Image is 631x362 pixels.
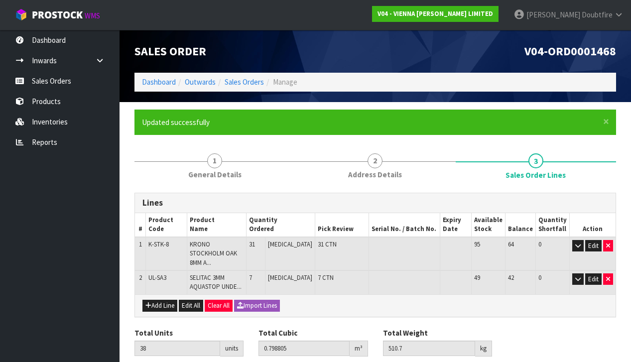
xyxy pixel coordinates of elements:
[190,240,237,267] span: KRONO STOCKHOLM OAK 8MM A...
[134,43,206,59] span: Sales Order
[234,300,280,312] button: Import Lines
[188,169,242,180] span: General Details
[185,77,216,87] a: Outwards
[190,273,242,291] span: SELITAC 3MM AQUASTOP UNDE...
[205,300,233,312] button: Clear All
[569,213,616,237] th: Action
[368,153,382,168] span: 2
[246,213,315,237] th: Quantity Ordered
[383,328,428,338] label: Total Weight
[535,213,569,237] th: Quantity Shortfall
[139,273,142,282] span: 2
[179,300,203,312] button: Edit All
[538,240,541,248] span: 0
[474,273,480,282] span: 49
[538,273,541,282] span: 0
[32,8,83,21] span: ProStock
[526,10,580,19] span: [PERSON_NAME]
[350,341,368,357] div: m³
[505,170,566,180] span: Sales Order Lines
[318,273,334,282] span: 7 CTN
[187,213,246,237] th: Product Name
[585,240,602,252] button: Edit
[508,273,514,282] span: 42
[603,115,609,128] span: ×
[315,213,369,237] th: Pick Review
[505,213,535,237] th: Balance
[146,213,187,237] th: Product Code
[268,240,312,248] span: [MEDICAL_DATA]
[249,273,252,282] span: 7
[142,300,177,312] button: Add Line
[268,273,312,282] span: [MEDICAL_DATA]
[220,341,244,357] div: units
[142,118,210,127] span: Updated successfully
[258,341,349,356] input: Total Cubic
[440,213,472,237] th: Expiry Date
[142,198,608,208] h3: Lines
[582,10,613,19] span: Doubtfire
[85,11,100,20] small: WMS
[475,341,492,357] div: kg
[369,213,440,237] th: Serial No. / Batch No.
[585,273,602,285] button: Edit
[471,213,505,237] th: Available Stock
[142,77,176,87] a: Dashboard
[15,8,27,21] img: cube-alt.png
[135,213,146,237] th: #
[225,77,264,87] a: Sales Orders
[134,341,220,356] input: Total Units
[528,153,543,168] span: 3
[134,328,173,338] label: Total Units
[508,240,514,248] span: 64
[378,9,493,18] strong: V04 - VIENNA [PERSON_NAME] LIMITED
[383,341,475,356] input: Total Weight
[524,43,616,59] span: V04-ORD0001468
[148,273,166,282] span: UL-SA3
[474,240,480,248] span: 95
[249,240,255,248] span: 31
[318,240,337,248] span: 31 CTN
[207,153,222,168] span: 1
[348,169,402,180] span: Address Details
[139,240,142,248] span: 1
[273,77,297,87] span: Manage
[258,328,297,338] label: Total Cubic
[148,240,169,248] span: K-STK-8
